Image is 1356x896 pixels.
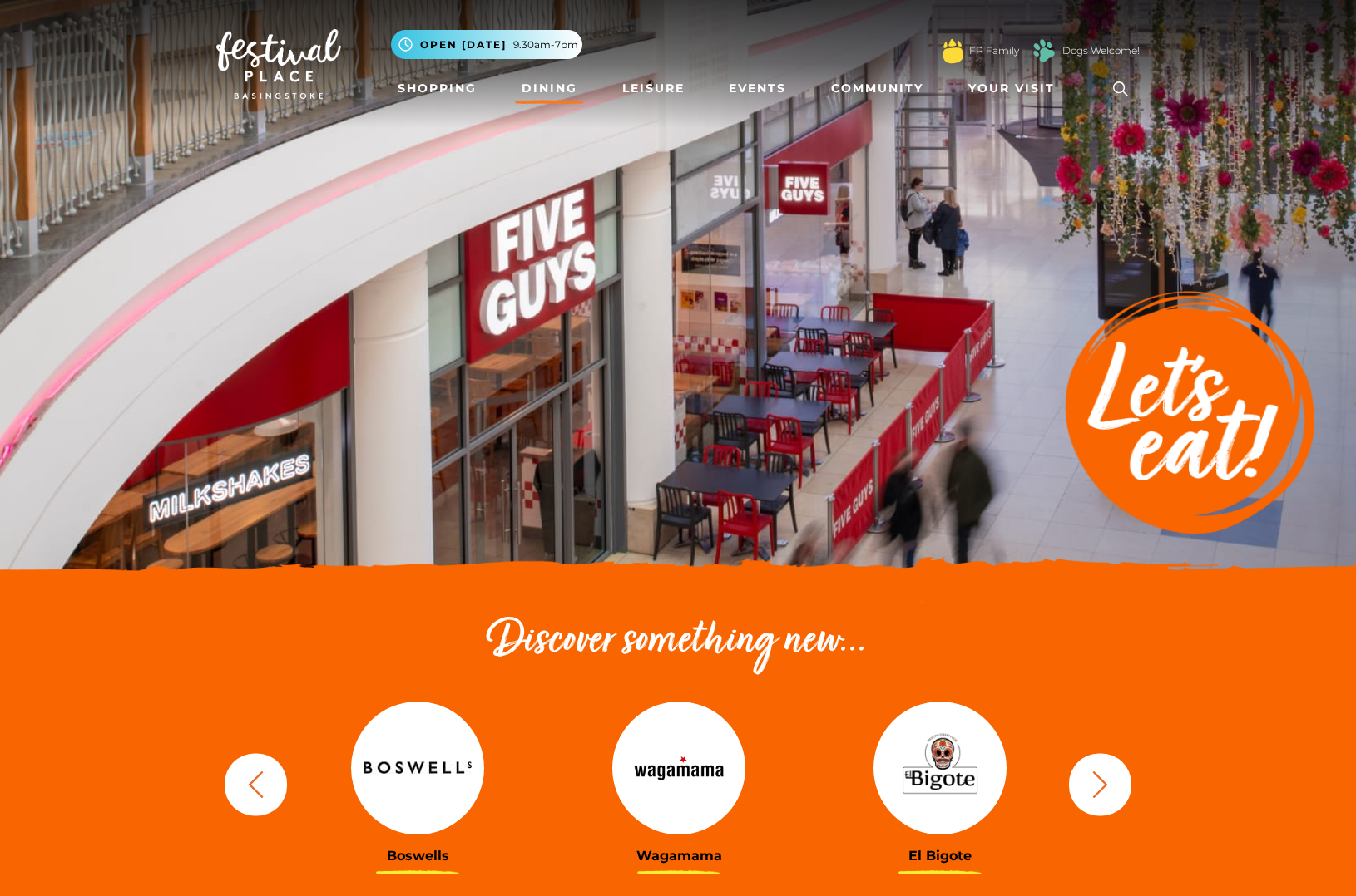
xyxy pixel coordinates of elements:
a: El Bigote [822,702,1058,864]
h3: Wagamama [561,848,797,864]
a: Boswells [299,702,536,864]
button: Open [DATE] 9.30am-7pm [391,30,582,59]
a: Dogs Welcome! [1062,43,1140,58]
span: Your Visit [968,80,1055,97]
a: Leisure [616,73,691,104]
h3: Boswells [299,848,536,864]
span: 9.30am-7pm [513,37,578,52]
h3: El Bigote [822,848,1058,864]
a: Your Visit [962,73,1070,104]
a: Shopping [391,73,483,104]
a: Dining [515,73,584,104]
img: Festival Place Logo [216,29,341,99]
h2: Discover something new... [216,615,1140,668]
a: Events [722,73,793,104]
a: Wagamama [561,702,797,864]
a: FP Family [969,43,1019,58]
a: Community [824,73,930,104]
span: Open [DATE] [420,37,507,52]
